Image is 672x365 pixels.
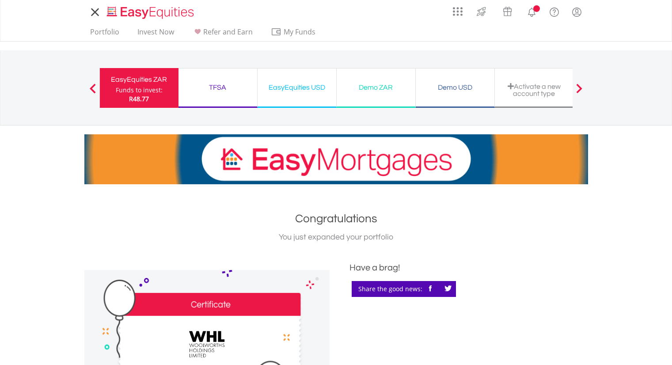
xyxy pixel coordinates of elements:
div: TFSA [184,81,252,94]
img: EasyMortage Promotion Banner [84,134,588,184]
div: Have a brag! [349,261,588,274]
a: Refer and Earn [189,27,256,41]
a: Invest Now [134,27,178,41]
span: R48.77 [129,95,149,103]
div: You just expanded your portfolio [84,231,588,243]
img: EasyEquities_Logo.png [105,5,197,20]
div: Demo ZAR [342,81,410,94]
div: EasyEquities USD [263,81,331,94]
span: My Funds [271,26,329,38]
a: Notifications [520,2,543,20]
h1: Congratulations [84,211,588,227]
img: vouchers-v2.svg [500,4,515,19]
a: FAQ's and Support [543,2,566,20]
div: Funds to invest: [116,86,163,95]
div: Share the good news: [352,281,456,297]
span: Refer and Earn [203,27,253,37]
div: Demo USD [421,81,489,94]
img: EQU.ZA.WHL.png [175,323,239,363]
a: Home page [103,2,197,20]
a: AppsGrid [447,2,468,16]
a: My Profile [566,2,588,22]
img: grid-menu-icon.svg [453,7,463,16]
a: Vouchers [494,2,520,19]
img: thrive-v2.svg [474,4,489,19]
a: Portfolio [87,27,123,41]
div: Activate a new account type [500,83,568,97]
div: EasyEquities ZAR [105,73,173,86]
